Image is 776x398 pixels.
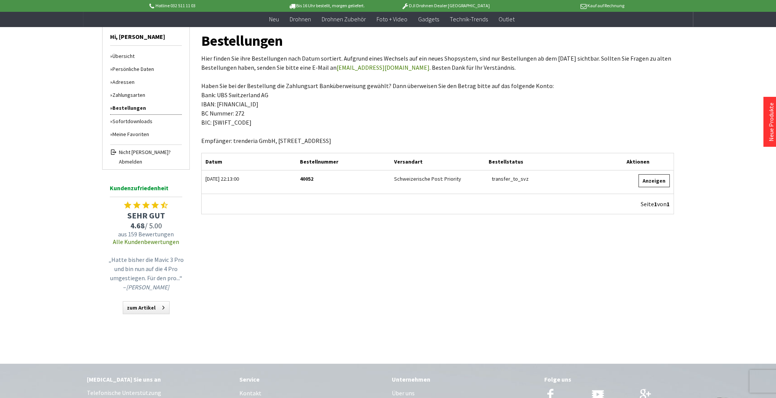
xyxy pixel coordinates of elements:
span: Kundenzufriedenheit [110,183,182,197]
span: Drohnen Zubehör [322,15,366,23]
span: Outlet [499,15,515,23]
div: Aktionen [603,153,673,170]
em: [PERSON_NAME] [126,283,169,291]
div: Datum [202,153,296,170]
div: Schweizerische Post: Priority [394,174,481,183]
a: [EMAIL_ADDRESS][DOMAIN_NAME] [337,64,430,71]
span: Gadgets [418,15,439,23]
a: Foto + Video [371,11,413,27]
p: Hotline 032 511 11 03 [148,1,267,10]
a: Zahlungsarten [110,88,182,101]
div: Versandart [390,153,485,170]
h1: Bestellungen [201,28,674,54]
p: Hier finden Sie ihre Bestellungen nach Datum sortiert. Aufgrund eines Wechsels auf ein neues Shop... [201,54,674,145]
a: Bestellungen [110,101,182,115]
a: Sofortdownloads [110,115,182,128]
span: SEHR GUT [106,210,186,221]
span: Drohnen [290,15,311,23]
a: Technik-Trends [444,11,493,27]
p: Bis 16 Uhr bestellt, morgen geliefert. [267,1,386,10]
a: Drohnen Zubehör [316,11,371,27]
span: Foto + Video [377,15,407,23]
a: Anzeigen [638,174,670,187]
div: 40052 [300,174,387,183]
span: Technik-Trends [450,15,488,23]
div: Bestellstatus [485,153,603,170]
span: 4.68 [130,221,145,230]
a: Übersicht [110,50,182,63]
div: [DATE] 22:13:00 [205,174,292,183]
a: Nicht [PERSON_NAME]? Abmelden [110,144,182,165]
span: Abmelden [119,158,182,165]
a: Alle Kundenbewertungen [113,238,179,246]
span: Nicht [119,149,130,156]
div: Service [239,374,384,384]
a: Drohnen [284,11,316,27]
div: transfer_to_svz [489,174,599,183]
span: 1 [667,200,670,208]
a: Neu [264,11,284,27]
div: Seite von [641,198,670,210]
div: Folge uns [544,374,689,384]
div: Unternehmen [392,374,537,384]
p: Kauf auf Rechnung [505,1,624,10]
p: DJI Drohnen Dealer [GEOGRAPHIC_DATA] [386,1,505,10]
a: Adressen [110,75,182,88]
span: Hi, [PERSON_NAME] [110,24,182,46]
span: Neu [269,15,279,23]
a: zum Artikel [123,301,170,314]
a: Meine Favoriten [110,128,182,141]
span: / 5.00 [106,221,186,230]
div: [MEDICAL_DATA] Sie uns an [87,374,232,384]
a: Gadgets [413,11,444,27]
a: Outlet [493,11,520,27]
div: Bestellnummer [296,153,391,170]
a: Persönliche Daten [110,63,182,75]
a: Neue Produkte [767,103,775,141]
p: „Hatte bisher die Mavic 3 Pro und bin nun auf die 4 Pro umgestiegen. Für den pro...“ – [108,255,184,292]
span: 1 [654,200,657,208]
span: [PERSON_NAME]? [131,149,171,156]
span: aus 159 Bewertungen [106,230,186,238]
